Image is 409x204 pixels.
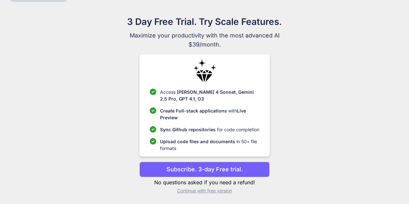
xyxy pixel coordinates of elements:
[150,107,156,114] img: checklist
[160,139,235,144] span: Upload code files and documents
[160,127,216,132] span: Sync Github repositories
[167,165,243,174] p: Subscribe. 3-day Free trial.
[160,107,259,121] p: with
[160,126,259,133] p: for code completion
[160,108,228,113] span: Create Full-stack applications
[160,89,254,102] span: [PERSON_NAME] 4 Sonnet, Gemini 2.5 Pro, GPT 4.1, O3
[96,31,313,40] span: Maximize your productivity with the most advanced AI
[96,15,313,28] h1: 3 Day Free Trial. Try Scale Features.
[139,162,270,177] button: Subscribe. 3-day Free trial.
[96,40,313,49] span: $39/month.
[139,188,270,194] p: Continue with free version
[160,138,259,152] p: in 50+ file formats
[160,89,259,102] p: Access
[150,126,156,133] img: checklist
[150,138,156,145] img: checklist
[150,89,156,95] img: checklist
[139,178,270,186] p: No questions asked if you need a refund!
